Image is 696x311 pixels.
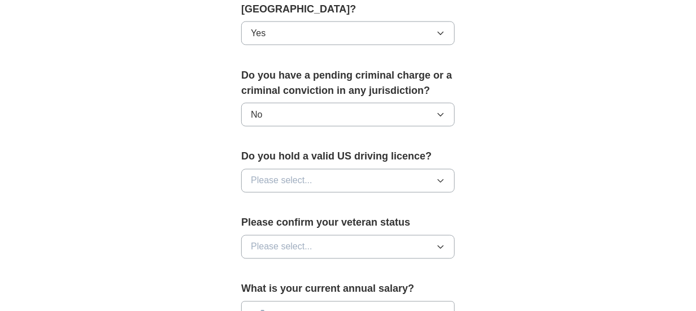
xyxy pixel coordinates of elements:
button: Yes [241,21,455,45]
span: Please select... [251,240,312,254]
label: What is your current annual salary? [241,282,455,297]
span: Please select... [251,174,312,188]
label: Do you have a pending criminal charge or a criminal conviction in any jurisdiction? [241,68,455,98]
button: No [241,103,455,127]
button: Please select... [241,169,455,193]
label: Please confirm your veteran status [241,215,455,231]
span: No [251,108,262,122]
span: Yes [251,27,266,40]
label: Do you hold a valid US driving licence? [241,149,455,165]
button: Please select... [241,235,455,259]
